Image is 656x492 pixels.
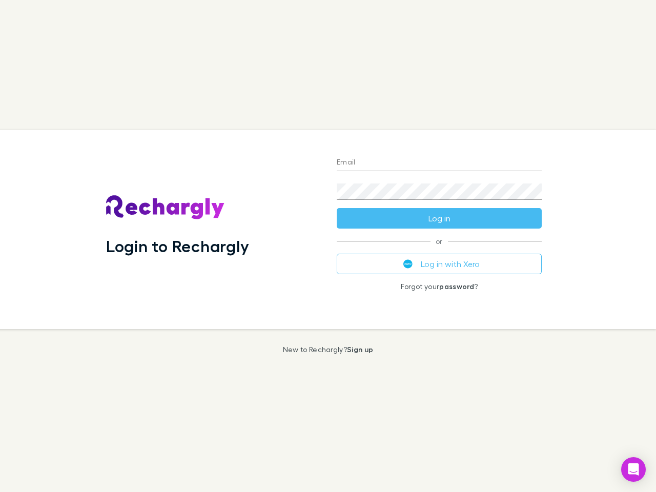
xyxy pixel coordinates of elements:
p: Forgot your ? [337,282,542,291]
a: Sign up [347,345,373,354]
p: New to Rechargly? [283,345,374,354]
h1: Login to Rechargly [106,236,249,256]
span: or [337,241,542,241]
a: password [439,282,474,291]
img: Xero's logo [403,259,413,269]
button: Log in with Xero [337,254,542,274]
img: Rechargly's Logo [106,195,225,220]
div: Open Intercom Messenger [621,457,646,482]
button: Log in [337,208,542,229]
